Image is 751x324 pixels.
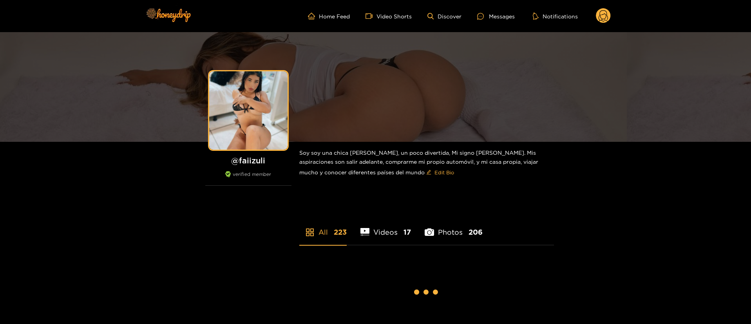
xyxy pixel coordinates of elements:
[427,13,461,20] a: Discover
[477,12,515,21] div: Messages
[299,210,347,245] li: All
[366,13,412,20] a: Video Shorts
[426,170,431,176] span: edit
[425,210,483,245] li: Photos
[530,12,580,20] button: Notifications
[469,227,483,237] span: 206
[205,156,291,165] h1: @ faiizuli
[425,166,456,179] button: editEdit Bio
[308,13,350,20] a: Home Feed
[305,228,315,237] span: appstore
[366,13,376,20] span: video-camera
[205,171,291,186] div: verified member
[404,227,411,237] span: 17
[308,13,319,20] span: home
[334,227,347,237] span: 223
[360,210,411,245] li: Videos
[299,142,554,185] div: Soy soy una chica [PERSON_NAME], un poco divertida, Mi signo [PERSON_NAME]. Mis aspiraciones son ...
[434,168,454,176] span: Edit Bio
